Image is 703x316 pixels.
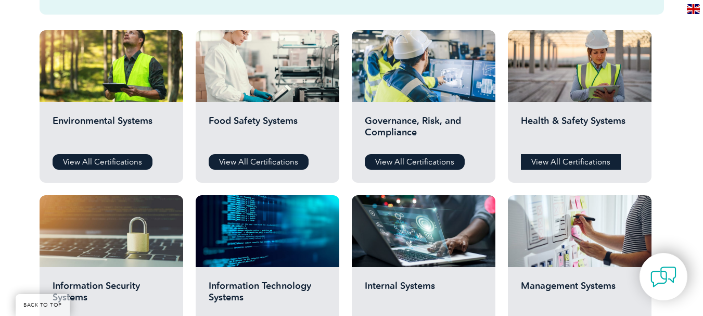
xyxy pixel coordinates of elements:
h2: Health & Safety Systems [521,115,638,146]
a: View All Certifications [521,154,621,170]
a: View All Certifications [209,154,309,170]
a: View All Certifications [365,154,465,170]
h2: Management Systems [521,280,638,311]
a: View All Certifications [53,154,152,170]
h2: Information Security Systems [53,280,170,311]
h2: Information Technology Systems [209,280,326,311]
h2: Environmental Systems [53,115,170,146]
h2: Governance, Risk, and Compliance [365,115,482,146]
a: BACK TO TOP [16,294,70,316]
img: contact-chat.png [650,264,676,290]
h2: Internal Systems [365,280,482,311]
h2: Food Safety Systems [209,115,326,146]
img: en [687,4,700,14]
